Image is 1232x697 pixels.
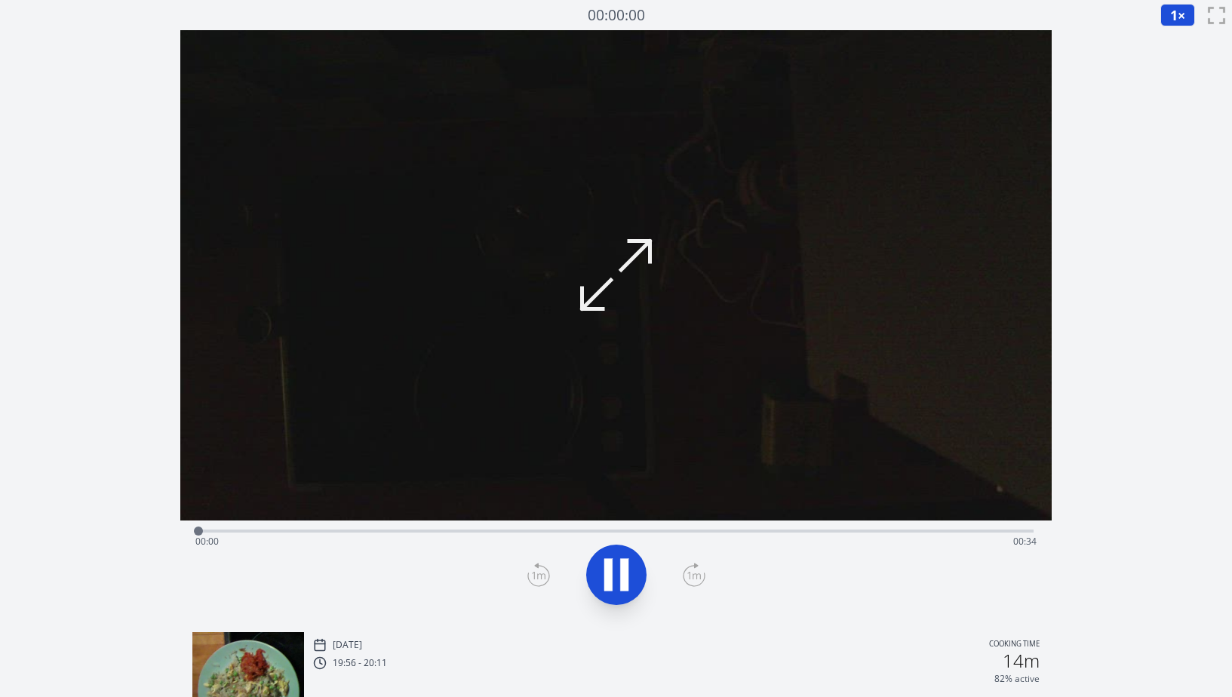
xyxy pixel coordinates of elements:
[1013,535,1037,548] span: 00:34
[588,5,645,26] a: 00:00:00
[1170,6,1178,24] span: 1
[1003,652,1040,670] h2: 14m
[994,673,1040,685] p: 82% active
[333,639,362,651] p: [DATE]
[1160,4,1195,26] button: 1×
[989,638,1040,652] p: Cooking time
[333,657,387,669] p: 19:56 - 20:11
